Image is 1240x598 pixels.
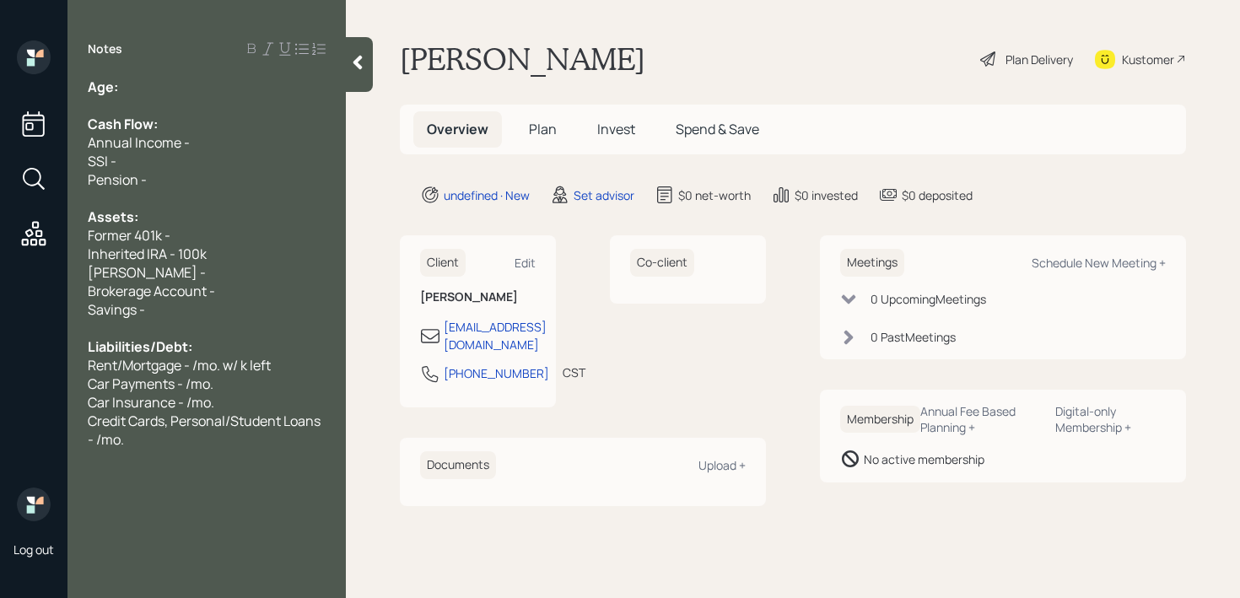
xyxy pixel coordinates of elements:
[420,451,496,479] h6: Documents
[400,40,645,78] h1: [PERSON_NAME]
[444,364,549,382] div: [PHONE_NUMBER]
[698,457,746,473] div: Upload +
[88,245,207,263] span: Inherited IRA - 100k
[529,120,557,138] span: Plan
[574,186,634,204] div: Set advisor
[427,120,488,138] span: Overview
[597,120,635,138] span: Invest
[864,450,984,468] div: No active membership
[795,186,858,204] div: $0 invested
[920,403,1042,435] div: Annual Fee Based Planning +
[88,300,145,319] span: Savings -
[88,263,206,282] span: [PERSON_NAME] -
[88,170,147,189] span: Pension -
[88,337,192,356] span: Liabilities/Debt:
[13,541,54,558] div: Log out
[420,249,466,277] h6: Client
[88,152,116,170] span: SSI -
[88,207,138,226] span: Assets:
[88,282,215,300] span: Brokerage Account -
[88,374,213,393] span: Car Payments - /mo.
[444,186,530,204] div: undefined · New
[88,115,158,133] span: Cash Flow:
[1005,51,1073,68] div: Plan Delivery
[840,249,904,277] h6: Meetings
[88,78,118,96] span: Age:
[563,364,585,381] div: CST
[17,488,51,521] img: retirable_logo.png
[676,120,759,138] span: Spend & Save
[630,249,694,277] h6: Co-client
[871,290,986,308] div: 0 Upcoming Meeting s
[871,328,956,346] div: 0 Past Meeting s
[902,186,973,204] div: $0 deposited
[88,133,190,152] span: Annual Income -
[88,393,214,412] span: Car Insurance - /mo.
[1122,51,1174,68] div: Kustomer
[515,255,536,271] div: Edit
[1055,403,1166,435] div: Digital-only Membership +
[88,412,323,449] span: Credit Cards, Personal/Student Loans - /mo.
[840,406,920,434] h6: Membership
[88,226,170,245] span: Former 401k -
[88,40,122,57] label: Notes
[1032,255,1166,271] div: Schedule New Meeting +
[678,186,751,204] div: $0 net-worth
[88,356,271,374] span: Rent/Mortgage - /mo. w/ k left
[444,318,547,353] div: [EMAIL_ADDRESS][DOMAIN_NAME]
[420,290,536,304] h6: [PERSON_NAME]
